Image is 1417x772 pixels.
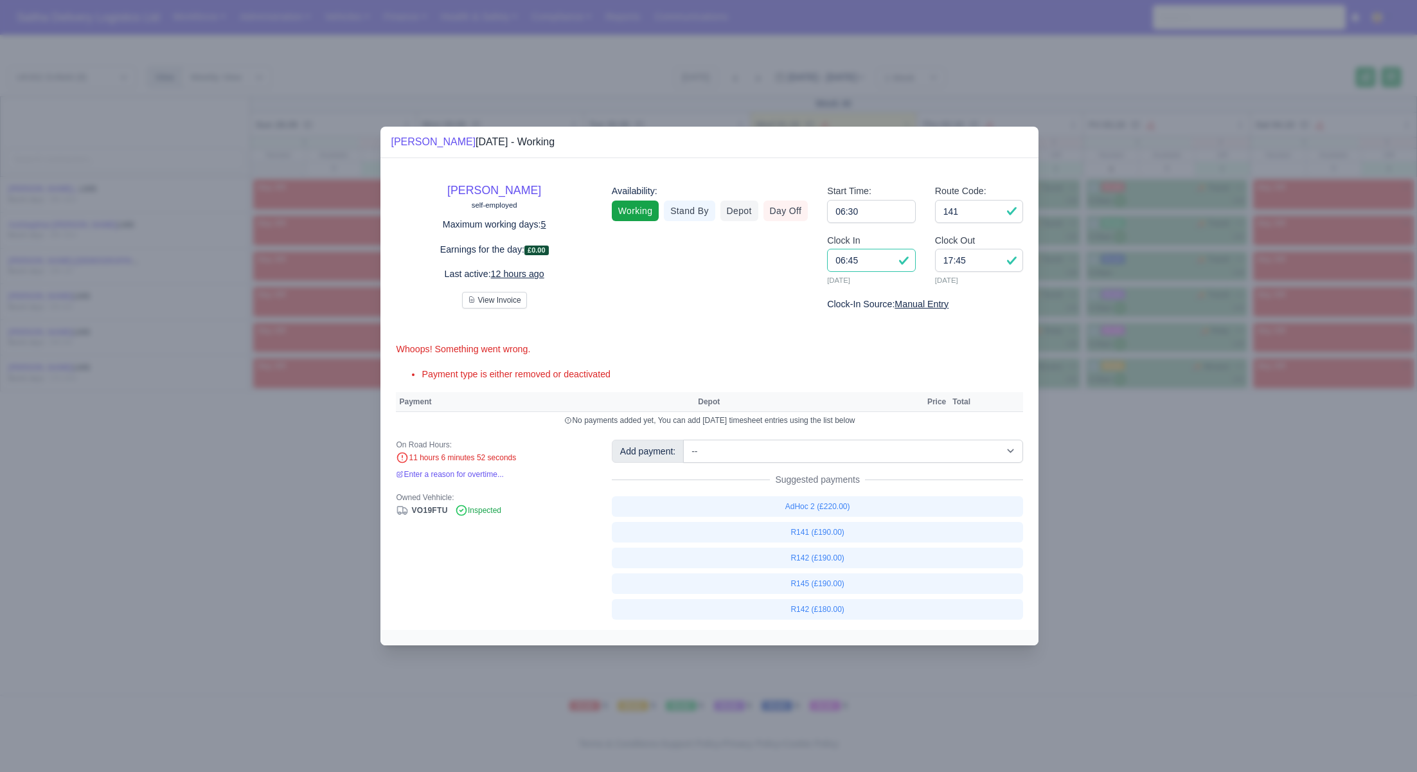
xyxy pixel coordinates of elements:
a: Working [612,201,659,221]
a: AdHoc 2 (£220.00) [612,496,1024,517]
li: Payment type is either removed or deactivated [422,367,1023,382]
iframe: Chat Widget [1353,710,1417,772]
small: self-employed [472,201,517,209]
a: Depot [720,201,758,221]
th: Total [949,392,974,411]
a: R142 (£190.00) [612,548,1024,568]
p: Earnings for the day: [396,242,592,257]
label: Route Code: [935,184,986,199]
a: R145 (£190.00) [612,573,1024,594]
small: [DATE] [827,274,916,286]
a: R142 (£180.00) [612,599,1024,620]
div: [DATE] - Working [391,134,555,150]
td: No payments added yet, You can add [DATE] timesheet entries using the list below [396,412,1023,429]
div: Owned Vehhicle: [396,492,592,503]
th: Depot [695,392,914,411]
span: £0.00 [524,246,549,255]
a: Day Off [763,201,808,221]
u: 12 hours ago [491,269,544,279]
a: Stand By [664,201,715,221]
button: View Invoice [462,292,527,309]
th: Price [924,392,949,411]
a: [PERSON_NAME] [447,184,541,197]
span: Inspected [455,506,501,515]
small: [DATE] [935,274,1024,286]
u: 5 [541,219,546,229]
th: Payment [396,392,695,411]
u: Manual Entry [895,299,949,309]
a: R141 (£190.00) [612,522,1024,543]
p: Maximum working days: [396,217,592,232]
div: Whoops! Something went wrong. [396,342,1023,357]
label: Start Time: [827,184,871,199]
div: Availability: [612,184,808,199]
a: [PERSON_NAME] [391,136,476,147]
a: Enter a reason for overtime... [396,470,503,479]
div: 11 hours 6 minutes 52 seconds [396,453,592,464]
div: Add payment: [612,440,684,463]
span: Suggested payments [770,473,865,486]
a: VO19FTU [396,506,447,515]
label: Clock Out [935,233,976,248]
p: Last active: [396,267,592,282]
div: Clock-In Source: [827,297,1023,312]
div: On Road Hours: [396,440,592,450]
label: Clock In [827,233,860,248]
